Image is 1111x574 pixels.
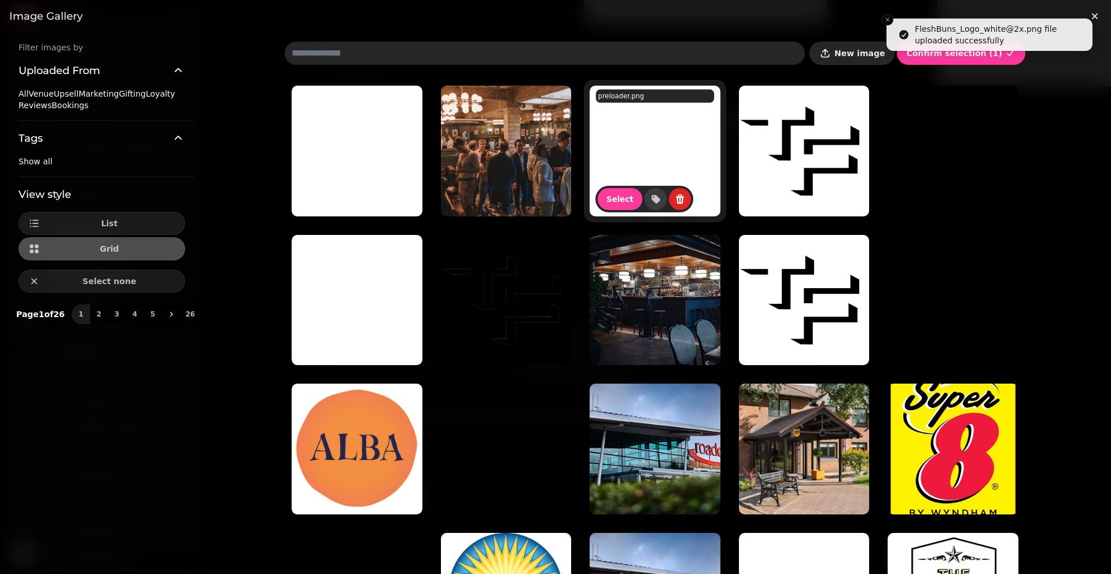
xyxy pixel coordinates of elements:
span: Grid [43,245,175,253]
button: Tags [19,121,185,156]
span: Loyalty [146,89,175,98]
span: Select [606,195,634,203]
button: 5 [144,304,162,324]
button: Confirm selection (1) [897,42,1025,65]
span: Gifting [119,89,146,98]
img: 67561892dea16fa34c071290_Logo_Alba_Farbig.svg [292,384,422,514]
h3: Image gallery [9,9,1102,23]
img: TF_BLACK-scaled-removebg-preview.png [739,86,870,216]
span: 3 [112,311,122,318]
span: List [43,219,175,227]
span: Venue [28,89,53,98]
button: Grid [19,237,185,260]
img: TFLOGO.png [441,235,572,366]
p: Page 1 of 26 [12,308,69,320]
span: All [19,89,28,98]
span: 26 [186,311,195,318]
span: 2 [94,311,104,318]
h3: View style [19,186,185,203]
img: TF-GROUND-FLOOR-18.jpg [590,235,720,366]
button: Select [598,188,642,210]
img: TF_BLACK-scaled.jpg [739,235,870,366]
img: preloader.png [590,86,720,216]
label: Filter images by [9,42,194,53]
img: TF_BLACK-scaled.png [888,86,1018,216]
button: 26 [181,304,200,324]
button: New image [810,42,895,65]
img: FleshBuns_Logo_white@2x.png [292,86,422,216]
nav: Pagination [72,304,200,324]
span: Upsell [54,89,79,98]
span: Reviews [19,101,51,110]
img: preloader.png [292,235,422,366]
button: 4 [126,304,144,324]
p: preloader.png [598,91,644,100]
span: Marketing [79,89,119,98]
button: Uploaded From [19,53,185,88]
button: next [161,304,181,324]
span: 4 [130,311,139,318]
span: Bookings [51,101,89,110]
span: Confirm selection ( 1 ) [906,49,1002,57]
button: Select none [19,270,185,293]
button: 2 [90,304,108,324]
img: super8.svg [888,384,1018,514]
span: 5 [148,311,157,318]
img: THE-STARMAN-INTERIOR-30.jpg [441,86,572,216]
button: List [19,212,185,235]
img: 355651_roadchef_143495_crop.jpg [590,384,720,514]
button: delete [669,188,691,210]
div: Tags [19,156,185,176]
span: 1 [76,311,86,318]
img: ac6bcbcd-5451-4059-8619-70d260616bcd.jpg [739,384,870,514]
span: Show all [19,157,53,166]
button: 3 [108,304,126,324]
div: Uploaded From [19,88,185,120]
span: Select none [43,277,175,285]
span: New image [834,49,885,57]
button: 1 [72,304,90,324]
